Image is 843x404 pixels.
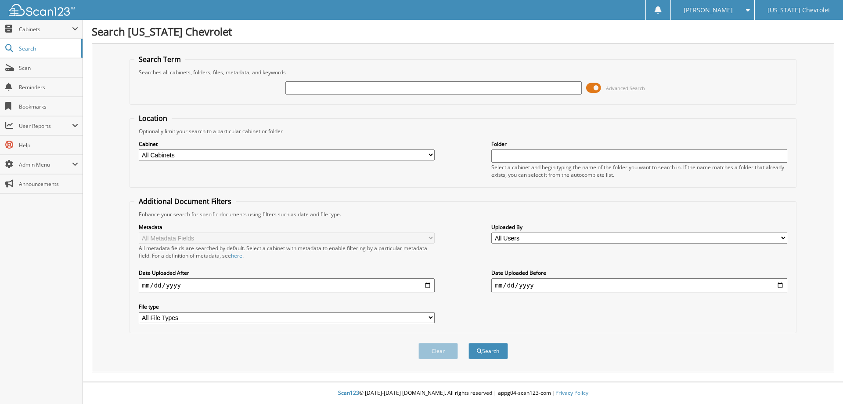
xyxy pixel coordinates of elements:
[491,223,787,231] label: Uploaded By
[19,25,72,33] span: Cabinets
[19,161,72,168] span: Admin Menu
[468,343,508,359] button: Search
[418,343,458,359] button: Clear
[139,140,435,148] label: Cabinet
[19,45,77,52] span: Search
[139,223,435,231] label: Metadata
[139,303,435,310] label: File type
[134,211,792,218] div: Enhance your search for specific documents using filters such as date and file type.
[555,389,588,397] a: Privacy Policy
[231,252,242,259] a: here
[9,4,75,16] img: scan123-logo-white.svg
[338,389,359,397] span: Scan123
[19,64,78,72] span: Scan
[799,362,843,404] iframe: Chat Widget
[491,140,787,148] label: Folder
[134,113,172,123] legend: Location
[134,69,792,76] div: Searches all cabinets, folders, files, metadata, and keywords
[19,142,78,149] span: Help
[19,122,72,130] span: User Reports
[83,382,843,404] div: © [DATE]-[DATE] [DOMAIN_NAME]. All rights reserved | appg04-scan123-com |
[134,197,236,206] legend: Additional Document Filters
[491,269,787,277] label: Date Uploaded Before
[134,127,792,135] div: Optionally limit your search to a particular cabinet or folder
[19,180,78,188] span: Announcements
[606,85,645,91] span: Advanced Search
[139,244,435,259] div: All metadata fields are searched by default. Select a cabinet with metadata to enable filtering b...
[19,103,78,110] span: Bookmarks
[491,164,787,178] div: Select a cabinet and begin typing the name of the folder you want to search in. If the name match...
[92,24,834,39] h1: Search [US_STATE] Chevrolet
[684,7,733,13] span: [PERSON_NAME]
[491,278,787,292] input: end
[134,55,185,64] legend: Search Term
[767,7,830,13] span: [US_STATE] Chevrolet
[139,278,435,292] input: start
[139,269,435,277] label: Date Uploaded After
[19,84,78,91] span: Reminders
